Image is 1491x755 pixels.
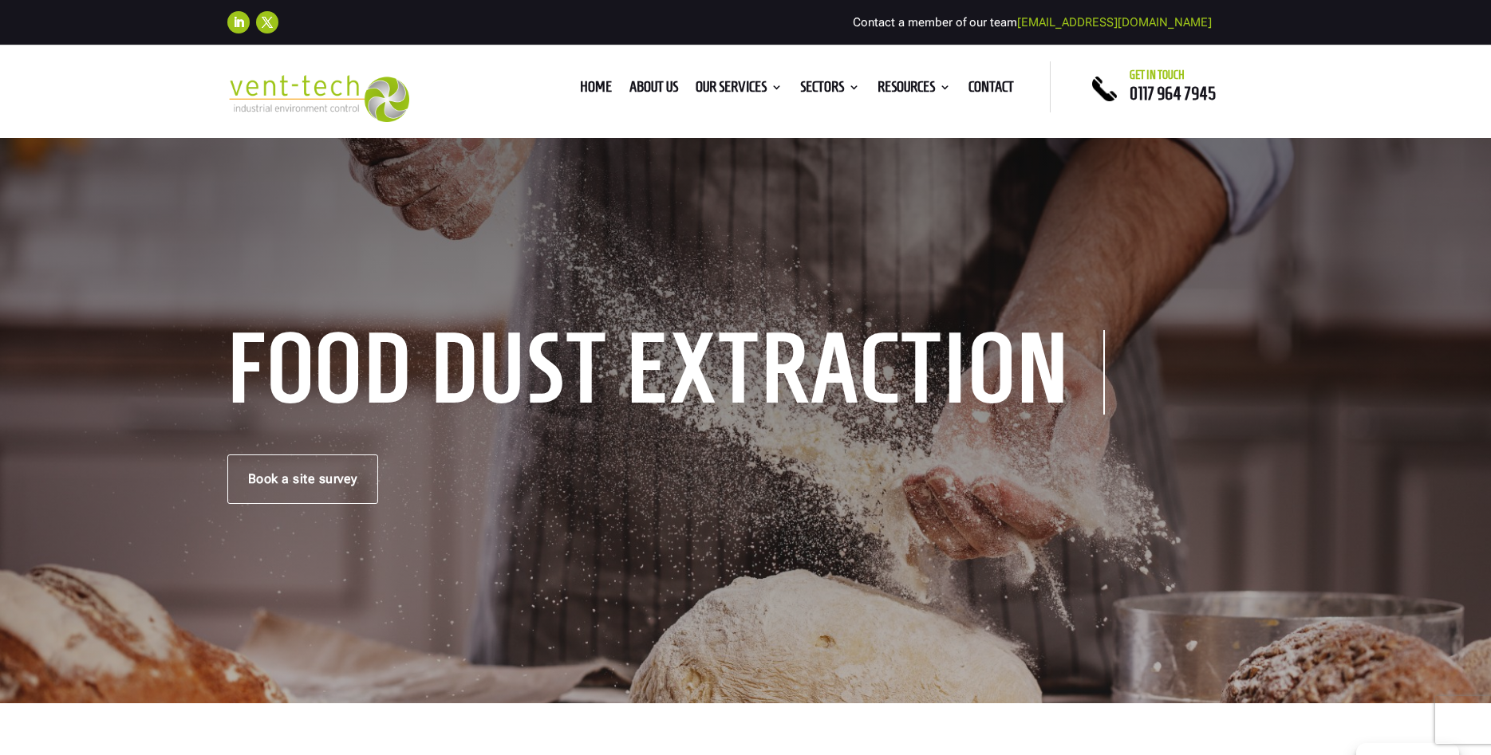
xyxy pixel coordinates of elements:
[227,454,378,504] a: Book a site survey
[878,81,951,99] a: Resources
[1130,84,1216,103] a: 0117 964 7945
[227,330,1105,415] h1: Food Dust Extraction
[696,81,783,99] a: Our Services
[800,81,860,99] a: Sectors
[227,75,410,122] img: 2023-09-27T08_35_16.549ZVENT-TECH---Clear-background
[629,81,678,99] a: About us
[580,81,612,99] a: Home
[1130,69,1185,81] span: Get in touch
[1017,15,1212,29] a: [EMAIL_ADDRESS][DOMAIN_NAME]
[227,11,250,33] a: Follow on LinkedIn
[853,15,1212,29] span: Contact a member of our team
[968,81,1014,99] a: Contact
[256,11,278,33] a: Follow on X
